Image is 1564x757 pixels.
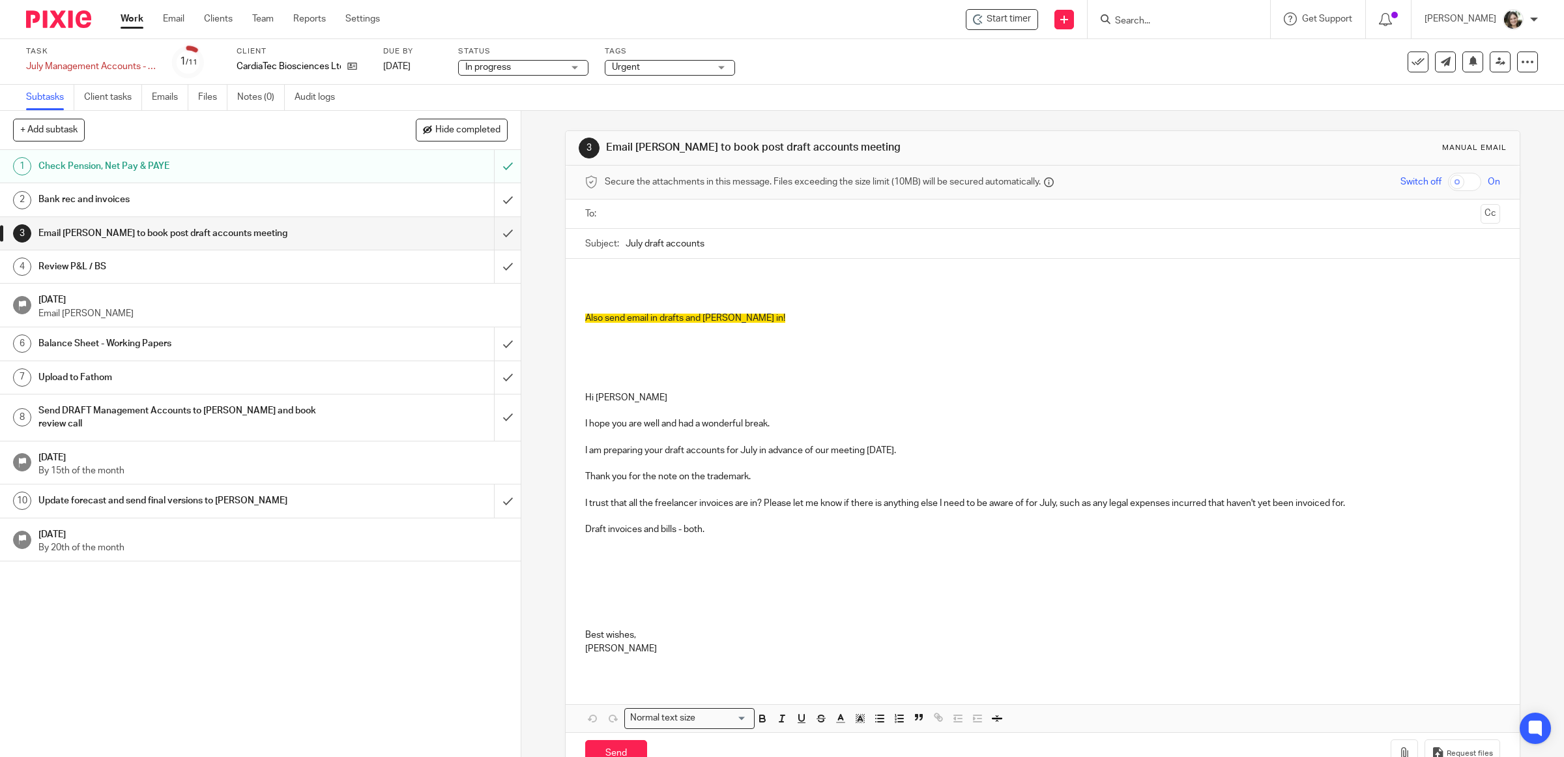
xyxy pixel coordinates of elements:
p: I am preparing your draft accounts for July in advance of our meeting [DATE]. [585,444,1501,457]
h1: Upload to Fathom [38,368,334,387]
div: 7 [13,368,31,387]
p: By 20th of the month [38,541,508,554]
h1: Email [PERSON_NAME] to book post draft accounts meeting [606,141,1070,155]
h1: Update forecast and send final versions to [PERSON_NAME] [38,491,334,511]
h1: [DATE] [38,290,508,306]
div: Manual email [1442,143,1507,153]
a: Subtasks [26,85,74,110]
span: Secure the attachments in this message. Files exceeding the size limit (10MB) will be secured aut... [605,175,1041,188]
div: 4 [13,258,31,276]
span: Hide completed [435,125,500,136]
h1: [DATE] [38,525,508,541]
p: Draft invoices and bills - both. [585,523,1501,536]
span: Switch off [1400,175,1441,188]
div: 3 [13,224,31,243]
h1: Review P&L / BS [38,257,334,276]
p: I hope you are well and had a wonderful break. [585,417,1501,430]
p: Email [PERSON_NAME] [38,307,508,320]
h1: Email [PERSON_NAME] to book post draft accounts meeting [38,224,334,243]
h1: Send DRAFT Management Accounts to [PERSON_NAME] and book review call [38,401,334,434]
label: Tags [605,46,735,57]
p: CardiaTec Biosciences Ltd [237,60,341,73]
h1: Check Pension, Net Pay & PAYE [38,156,334,176]
a: Reports [293,12,326,25]
span: On [1488,175,1500,188]
div: 1 [13,157,31,175]
p: Thank you for the note on the trademark. [585,470,1501,483]
span: [DATE] [383,62,411,71]
h1: [DATE] [38,448,508,464]
p: I trust that all the freelancer invoices are in? Please let me know if there is anything else I n... [585,497,1501,510]
p: Hi [PERSON_NAME] [585,391,1501,404]
a: Work [121,12,143,25]
span: Start timer [987,12,1031,26]
a: Audit logs [295,85,345,110]
div: 3 [579,138,600,158]
img: barbara-raine-.jpg [1503,9,1524,30]
div: 2 [13,191,31,209]
div: 1 [180,54,197,69]
a: Team [252,12,274,25]
a: Notes (0) [237,85,285,110]
span: Urgent [612,63,640,72]
img: Pixie [26,10,91,28]
div: 6 [13,334,31,353]
label: Status [458,46,588,57]
p: [PERSON_NAME] [1425,12,1496,25]
p: [PERSON_NAME] [585,642,1501,655]
span: Also send email in drafts and [PERSON_NAME] in! [585,314,785,323]
button: + Add subtask [13,119,85,141]
a: Emails [152,85,188,110]
span: In progress [465,63,511,72]
label: To: [585,207,600,220]
a: Clients [204,12,233,25]
div: Search for option [624,708,755,728]
small: /11 [186,59,197,66]
div: July Management Accounts - CardiaTec [26,60,156,73]
input: Search for option [700,711,747,725]
h1: Balance Sheet - Working Papers [38,334,334,353]
a: Files [198,85,227,110]
span: Normal text size [628,711,699,725]
h1: Bank rec and invoices [38,190,334,209]
span: Get Support [1302,14,1352,23]
p: Best wishes, [585,629,1501,642]
label: Client [237,46,367,57]
label: Due by [383,46,442,57]
div: 10 [13,492,31,510]
a: Client tasks [84,85,142,110]
div: 8 [13,408,31,426]
button: Hide completed [416,119,508,141]
p: By 15th of the month [38,464,508,477]
div: CardiaTec Biosciences Ltd - July Management Accounts - CardiaTec [966,9,1038,30]
a: Settings [345,12,380,25]
a: Email [163,12,184,25]
label: Subject: [585,237,619,250]
button: Cc [1481,204,1500,224]
input: Search [1114,16,1231,27]
label: Task [26,46,156,57]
